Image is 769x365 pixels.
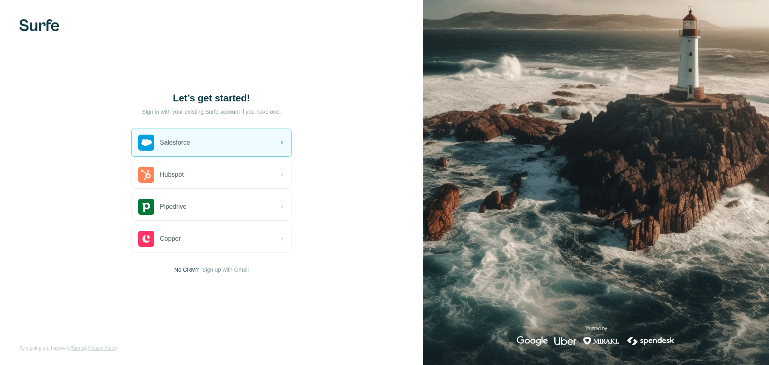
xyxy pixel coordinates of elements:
[71,345,84,351] a: Terms
[160,170,184,179] span: Hubspot
[202,266,249,274] button: Sign up with Gmail
[87,345,117,351] a: Privacy Policy
[138,135,154,151] img: salesforce's logo
[626,336,676,346] img: spendesk's logo
[174,266,199,274] span: No CRM?
[138,167,154,183] img: hubspot's logo
[160,138,190,147] span: Salesforce
[585,325,607,332] p: Trusted by
[517,336,548,346] img: google's logo
[19,345,117,352] span: By signing up, I agree to &
[554,336,576,346] img: uber's logo
[131,92,292,105] h1: Let’s get started!
[160,202,187,212] span: Pipedrive
[142,108,281,116] p: Sign in with your existing Surfe account if you have one.
[19,19,59,31] img: Surfe's logo
[138,199,154,215] img: pipedrive's logo
[138,231,154,247] img: copper's logo
[160,234,181,244] span: Copper
[583,336,620,346] img: mirakl's logo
